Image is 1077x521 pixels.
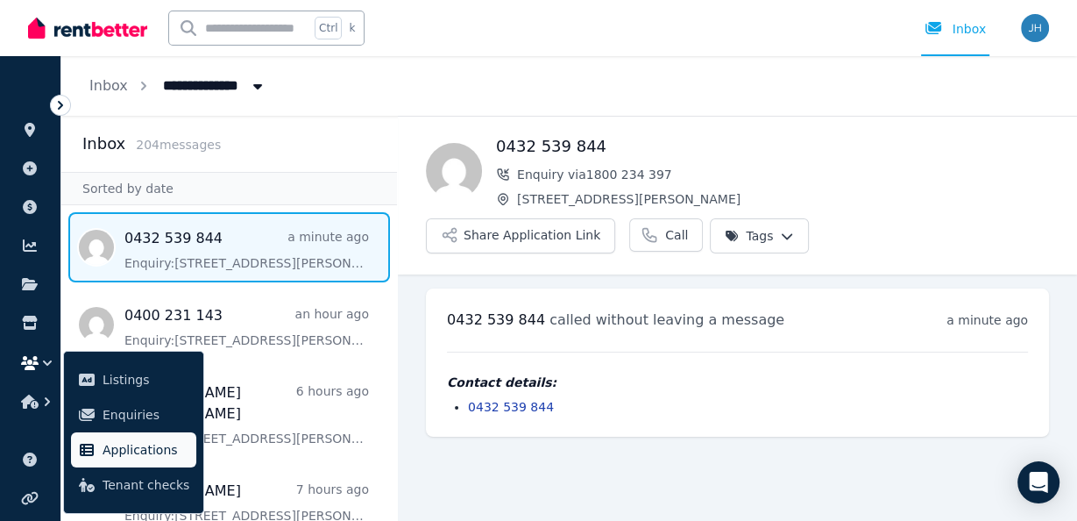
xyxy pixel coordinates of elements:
[1017,461,1059,503] div: Open Intercom Messenger
[124,382,369,447] a: [PERSON_NAME] [PERSON_NAME]6 hours agoEnquiry:[STREET_ADDRESS][PERSON_NAME].
[665,226,688,244] span: Call
[517,166,1049,183] span: Enquiry via 1800 234 397
[103,369,189,390] span: Listings
[124,228,369,272] a: 0432 539 844a minute agoEnquiry:[STREET_ADDRESS][PERSON_NAME].
[61,172,397,205] div: Sorted by date
[447,374,1028,391] h4: Contact details:
[549,311,784,328] span: called without leaving a message
[629,218,703,252] a: Call
[82,132,125,156] h2: Inbox
[14,96,69,109] span: ORGANISE
[71,467,196,503] a: Tenant checks
[124,305,369,349] a: 0400 231 143an hour agoEnquiry:[STREET_ADDRESS][PERSON_NAME].
[71,432,196,467] a: Applications
[925,20,986,38] div: Inbox
[946,313,1028,327] time: a minute ago
[496,134,1049,159] h1: 0432 539 844
[71,397,196,432] a: Enquiries
[136,138,221,152] span: 204 message s
[28,15,147,41] img: RentBetter
[1021,14,1049,42] img: Serenity Stays Management Pty Ltd
[89,77,128,94] a: Inbox
[103,404,189,425] span: Enquiries
[103,439,189,460] span: Applications
[725,227,773,245] span: Tags
[426,218,615,253] button: Share Application Link
[349,21,355,35] span: k
[468,400,554,414] a: 0432 539 844
[426,143,482,199] img: 0432 539 844
[71,362,196,397] a: Listings
[447,311,545,328] span: 0432 539 844
[517,190,1049,208] span: [STREET_ADDRESS][PERSON_NAME]
[710,218,809,253] button: Tags
[103,475,189,496] span: Tenant checks
[61,56,294,116] nav: Breadcrumb
[315,17,342,39] span: Ctrl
